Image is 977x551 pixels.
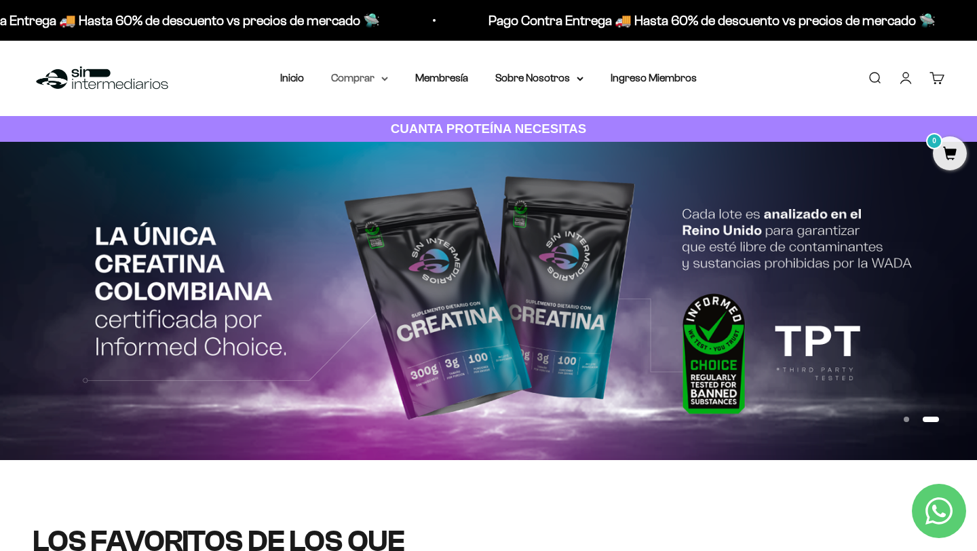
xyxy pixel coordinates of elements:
[415,72,468,83] a: Membresía
[933,147,967,162] a: 0
[495,69,583,87] summary: Sobre Nosotros
[280,72,304,83] a: Inicio
[611,72,697,83] a: Ingreso Miembros
[331,69,388,87] summary: Comprar
[391,121,587,136] strong: CUANTA PROTEÍNA NECESITAS
[486,9,934,31] p: Pago Contra Entrega 🚚 Hasta 60% de descuento vs precios de mercado 🛸
[926,133,942,149] mark: 0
